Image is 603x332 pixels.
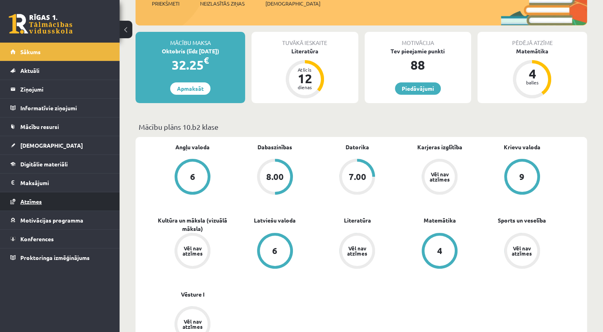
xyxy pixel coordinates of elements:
[151,159,234,196] a: 6
[477,32,587,47] div: Pēdējā atzīme
[251,32,358,47] div: Tuvākā ieskaite
[136,55,245,74] div: 32.25
[181,319,204,329] div: Vēl nav atzīmes
[10,80,110,98] a: Ziņojumi
[254,216,296,225] a: Latviešu valoda
[10,136,110,154] a: [DEMOGRAPHIC_DATA]
[251,47,358,55] div: Literatūra
[481,159,563,196] a: 9
[20,174,110,192] legend: Maksājumi
[190,172,195,181] div: 6
[234,233,316,270] a: 6
[181,246,204,256] div: Vēl nav atzīmes
[10,155,110,173] a: Digitālie materiāli
[151,233,234,270] a: Vēl nav atzīmes
[266,172,284,181] div: 8.00
[20,235,54,242] span: Konferences
[10,174,110,192] a: Maksājumi
[10,192,110,211] a: Atzīmes
[316,159,399,196] a: 7.00
[424,216,456,225] a: Matemātika
[293,72,317,85] div: 12
[365,55,471,74] div: 88
[348,172,366,181] div: 7.00
[477,47,587,100] a: Matemātika 4 balles
[511,246,533,256] div: Vēl nav atzīmes
[10,248,110,267] a: Proktoringa izmēģinājums
[395,82,441,95] a: Piedāvājumi
[519,172,524,181] div: 9
[481,233,563,270] a: Vēl nav atzīmes
[272,246,277,255] div: 6
[136,47,245,55] div: Oktobris (līdz [DATE])
[365,32,471,47] div: Motivācija
[175,143,210,151] a: Angļu valoda
[417,143,462,151] a: Karjeras izglītība
[20,142,83,149] span: [DEMOGRAPHIC_DATA]
[477,47,587,55] div: Matemātika
[520,67,544,80] div: 4
[139,121,584,132] p: Mācību plāns 10.b2 klase
[520,80,544,85] div: balles
[293,85,317,90] div: dienas
[20,123,59,130] span: Mācību resursi
[20,48,41,55] span: Sākums
[399,159,481,196] a: Vēl nav atzīmes
[498,216,546,225] a: Sports un veselība
[234,159,316,196] a: 8.00
[20,99,110,117] legend: Informatīvie ziņojumi
[20,217,83,224] span: Motivācijas programma
[504,143,540,151] a: Krievu valoda
[10,43,110,61] a: Sākums
[344,216,371,225] a: Literatūra
[20,80,110,98] legend: Ziņojumi
[10,61,110,80] a: Aktuāli
[20,198,42,205] span: Atzīmes
[437,246,442,255] div: 4
[170,82,210,95] a: Apmaksāt
[20,160,68,168] span: Digitālie materiāli
[316,233,399,270] a: Vēl nav atzīmes
[293,67,317,72] div: Atlicis
[346,246,368,256] div: Vēl nav atzīmes
[136,32,245,47] div: Mācību maksa
[251,47,358,100] a: Literatūra Atlicis 12 dienas
[204,55,209,66] span: €
[10,117,110,136] a: Mācību resursi
[20,67,39,74] span: Aktuāli
[181,290,204,299] a: Vēsture I
[10,99,110,117] a: Informatīvie ziņojumi
[365,47,471,55] div: Tev pieejamie punkti
[346,143,369,151] a: Datorika
[9,14,73,34] a: Rīgas 1. Tālmācības vidusskola
[10,211,110,229] a: Motivācijas programma
[399,233,481,270] a: 4
[10,230,110,248] a: Konferences
[257,143,292,151] a: Dabaszinības
[428,172,451,182] div: Vēl nav atzīmes
[20,254,90,261] span: Proktoringa izmēģinājums
[151,216,234,233] a: Kultūra un māksla (vizuālā māksla)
